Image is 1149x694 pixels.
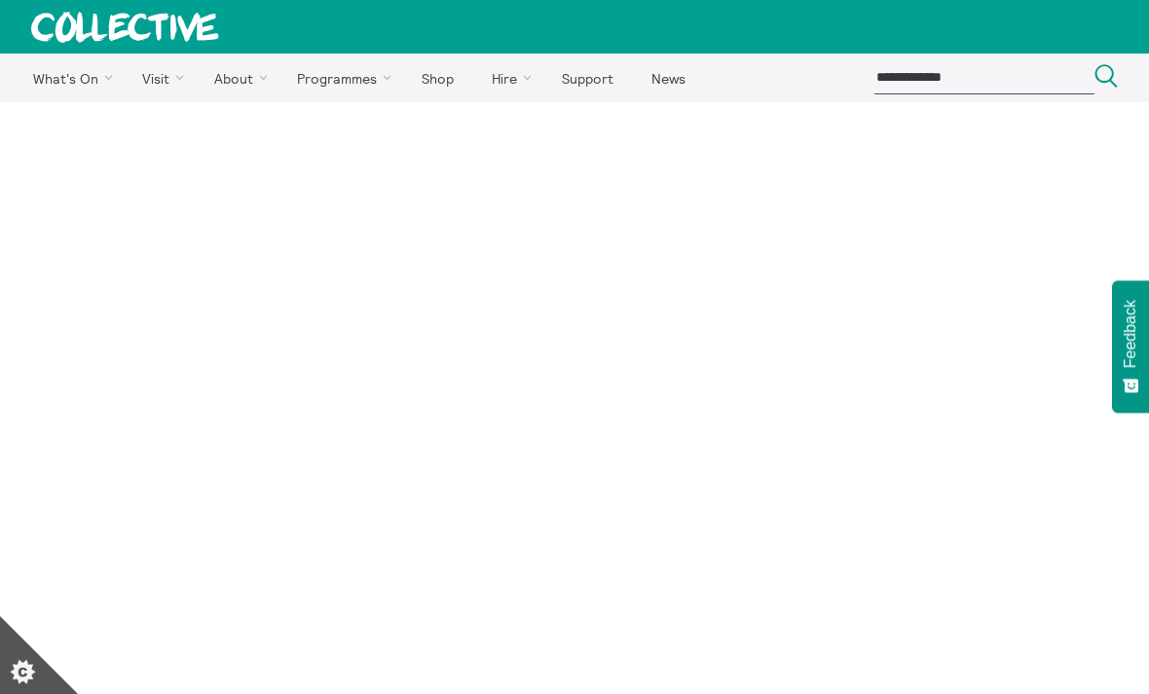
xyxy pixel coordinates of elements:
[16,54,122,102] a: What's On
[197,54,277,102] a: About
[126,54,194,102] a: Visit
[475,54,541,102] a: Hire
[404,54,470,102] a: Shop
[1122,300,1139,368] span: Feedback
[280,54,401,102] a: Programmes
[634,54,702,102] a: News
[544,54,630,102] a: Support
[1112,280,1149,413] button: Feedback - Show survey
